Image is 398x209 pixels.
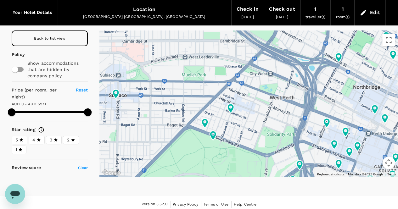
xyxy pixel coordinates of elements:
h6: Star rating [12,126,36,133]
span: Privacy Policy [173,202,198,206]
div: Edit [370,8,380,17]
a: Back to list view [12,30,88,46]
span: Back to list view [34,36,65,41]
div: Location [133,5,155,14]
p: Show accommodations that are hidden by company policy [27,60,88,79]
span: Help Centre [234,202,257,206]
span: [DATE] [276,15,288,19]
span: 4 [32,137,35,143]
span: Clear [78,166,88,170]
h6: Review score [12,164,41,171]
h6: Price (per room, per night) [12,87,69,101]
button: Keyboard shortcuts [317,172,344,177]
span: Reset [76,87,88,92]
button: Map camera controls [382,157,395,169]
span: room(s) [336,15,349,19]
span: AUD 0 - AUD 597+ [12,102,47,106]
button: Toggle fullscreen view [382,34,395,46]
span: 5 [15,137,18,143]
span: Version 3.52.0 [142,201,167,207]
h6: Your Hotel Details [13,9,52,16]
div: 1 [341,5,344,14]
div: 1 [314,5,317,14]
span: 1 [15,146,17,153]
a: Terms (opens in new tab) [387,173,396,176]
span: 3 [50,137,52,143]
iframe: Button to launch messaging window [5,184,25,204]
span: [DATE] [241,15,254,19]
span: Terms of Use [204,202,228,206]
div: Check out [269,5,295,14]
a: Open this area in Google Maps (opens a new window) [101,168,122,177]
span: traveller(s) [306,15,326,19]
span: Map data ©2025 Google [348,173,383,176]
svg: Star ratings are awarded to properties to represent the quality of services, facilities, and amen... [38,127,44,133]
a: Help Centre [234,201,257,208]
a: Privacy Policy [173,201,198,208]
p: Policy [12,51,16,58]
img: Google [101,168,122,177]
div: [GEOGRAPHIC_DATA] [GEOGRAPHIC_DATA], [GEOGRAPHIC_DATA] [62,14,226,20]
span: 2 [67,137,69,143]
a: Terms of Use [204,201,228,208]
div: Check in [237,5,259,14]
